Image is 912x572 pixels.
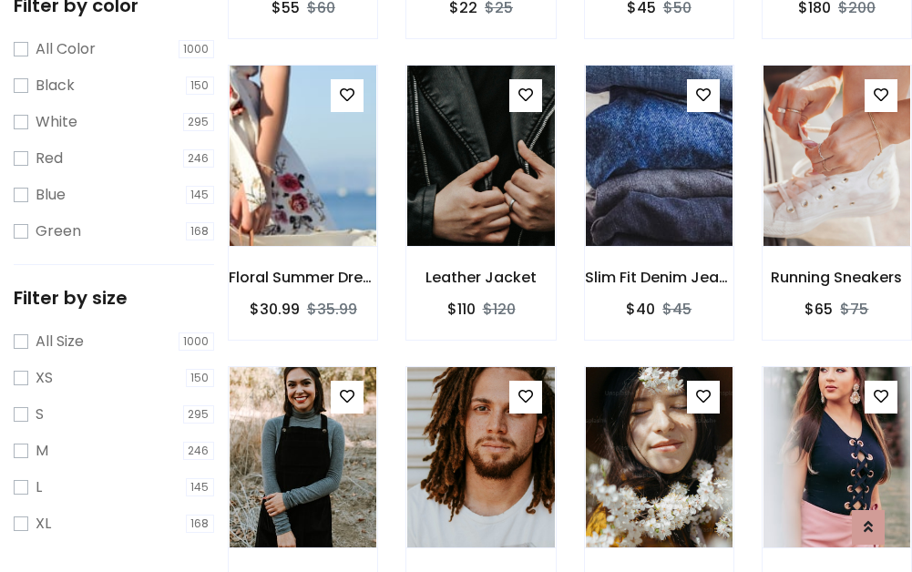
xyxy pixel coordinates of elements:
h6: Running Sneakers [763,269,911,286]
h6: $110 [447,301,476,318]
span: 150 [186,369,215,387]
label: White [36,111,77,133]
span: 1000 [179,40,215,58]
del: $45 [662,299,692,320]
label: M [36,440,48,462]
span: 145 [186,186,215,204]
h6: Slim Fit Denim Jeans [585,269,733,286]
label: All Size [36,331,84,352]
label: XL [36,513,51,535]
label: L [36,476,42,498]
label: S [36,403,44,425]
label: Red [36,148,63,169]
span: 145 [186,478,215,496]
del: $35.99 [307,299,357,320]
del: $75 [840,299,868,320]
del: $120 [483,299,516,320]
h6: $30.99 [250,301,300,318]
span: 1000 [179,332,215,351]
span: 246 [183,149,215,168]
label: Black [36,75,75,97]
span: 150 [186,77,215,95]
span: 168 [186,222,215,240]
label: All Color [36,38,96,60]
h6: Floral Summer Dress [229,269,377,286]
label: Blue [36,184,66,206]
h6: $65 [804,301,833,318]
h6: $40 [626,301,655,318]
label: XS [36,367,53,389]
span: 295 [183,405,215,424]
h6: Leather Jacket [406,269,555,286]
label: Green [36,220,81,242]
span: 168 [186,515,215,533]
span: 246 [183,442,215,460]
h5: Filter by size [14,287,214,309]
span: 295 [183,113,215,131]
